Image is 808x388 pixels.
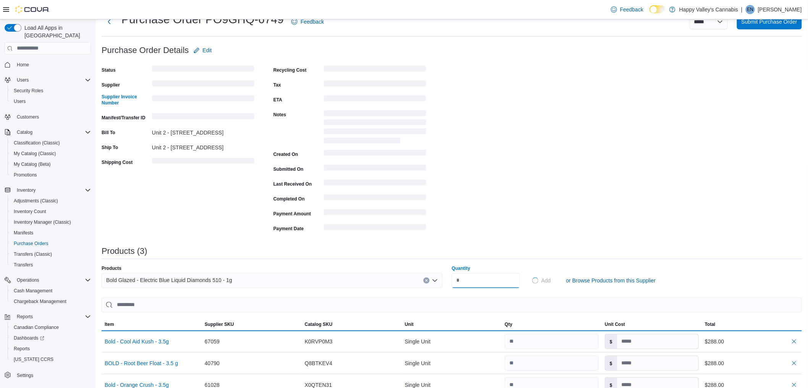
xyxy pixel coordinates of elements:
[541,277,551,284] span: Add
[21,24,91,39] span: Load All Apps in [GEOGRAPHIC_DATA]
[273,211,311,217] label: Payment Amount
[14,161,51,167] span: My Catalog (Beta)
[14,172,37,178] span: Promotions
[2,185,94,196] button: Inventory
[11,260,36,269] a: Transfers
[452,265,470,271] label: Quantity
[737,14,802,29] button: Submit Purchase Order
[11,286,55,295] a: Cash Management
[8,354,94,365] button: [US_STATE] CCRS
[14,251,52,257] span: Transfers (Classic)
[8,228,94,238] button: Manifests
[324,97,426,103] span: Loading
[11,323,62,332] a: Canadian Compliance
[11,297,69,306] a: Chargeback Management
[302,318,402,330] button: Catalog SKU
[324,181,426,187] span: Loading
[102,144,118,151] label: Ship To
[14,219,71,225] span: Inventory Manager (Classic)
[11,97,29,106] a: Users
[8,96,94,107] button: Users
[14,98,26,104] span: Users
[2,127,94,138] button: Catalog
[14,75,32,85] button: Users
[11,286,91,295] span: Cash Management
[273,112,286,118] label: Notes
[14,312,36,321] button: Reports
[14,151,56,157] span: My Catalog (Classic)
[11,239,91,248] span: Purchase Orders
[702,318,802,330] button: Total
[11,250,55,259] a: Transfers (Classic)
[14,60,32,69] a: Home
[505,321,512,327] span: Qty
[8,238,94,249] button: Purchase Orders
[14,370,91,380] span: Settings
[152,159,254,165] span: Loading
[14,240,48,247] span: Purchase Orders
[620,6,643,13] span: Feedback
[205,359,220,368] span: 40790
[14,88,43,94] span: Security Roles
[8,249,94,260] button: Transfers (Classic)
[758,5,802,14] p: [PERSON_NAME]
[11,344,33,353] a: Reports
[152,97,254,103] span: Loading
[11,138,63,148] a: Classification (Classic)
[11,138,91,148] span: Classification (Classic)
[8,138,94,148] button: Classification (Classic)
[105,321,114,327] span: Item
[11,323,91,332] span: Canadian Compliance
[742,18,797,26] span: Submit Purchase Order
[679,5,738,14] p: Happy Valley's Cannabis
[741,5,743,14] p: |
[14,198,58,204] span: Adjustments (Classic)
[566,277,656,284] span: or Browse Products from this Supplier
[11,250,91,259] span: Transfers (Classic)
[17,129,32,135] span: Catalog
[152,82,254,88] span: Loading
[14,298,66,305] span: Chargeback Management
[2,59,94,70] button: Home
[11,196,61,205] a: Adjustments (Classic)
[102,130,115,136] label: Bill To
[11,207,49,216] a: Inventory Count
[273,97,282,103] label: ETA
[11,160,91,169] span: My Catalog (Beta)
[608,2,646,17] a: Feedback
[324,112,426,145] span: Loading
[14,208,46,215] span: Inventory Count
[305,359,332,368] span: Q8BTKEV4
[273,67,307,73] label: Recycling Cost
[11,228,91,237] span: Manifests
[305,337,333,346] span: K0RVP0M3
[17,314,33,320] span: Reports
[11,239,52,248] a: Purchase Orders
[102,247,147,256] h3: Products (3)
[8,333,94,343] a: Dashboards
[273,151,298,157] label: Created On
[324,67,426,73] span: Loading
[11,355,57,364] a: [US_STATE] CCRS
[2,275,94,285] button: Operations
[102,159,133,165] label: Shipping Cost
[273,226,304,232] label: Payment Date
[17,187,36,193] span: Inventory
[502,318,602,330] button: Qty
[14,371,36,380] a: Settings
[705,337,799,346] div: $288.00
[532,277,538,284] span: Loading
[11,333,91,343] span: Dashboards
[324,82,426,88] span: Loading
[15,6,50,13] img: Cova
[11,297,91,306] span: Chargeback Management
[402,334,502,349] div: Single Unit
[106,276,232,285] span: Bold Glazed - Electric Blue Liquid Diamonds 510 - 1g
[14,312,91,321] span: Reports
[17,114,39,120] span: Customers
[11,260,91,269] span: Transfers
[14,128,91,137] span: Catalog
[402,356,502,371] div: Single Unit
[8,148,94,159] button: My Catalog (Classic)
[11,170,91,180] span: Promotions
